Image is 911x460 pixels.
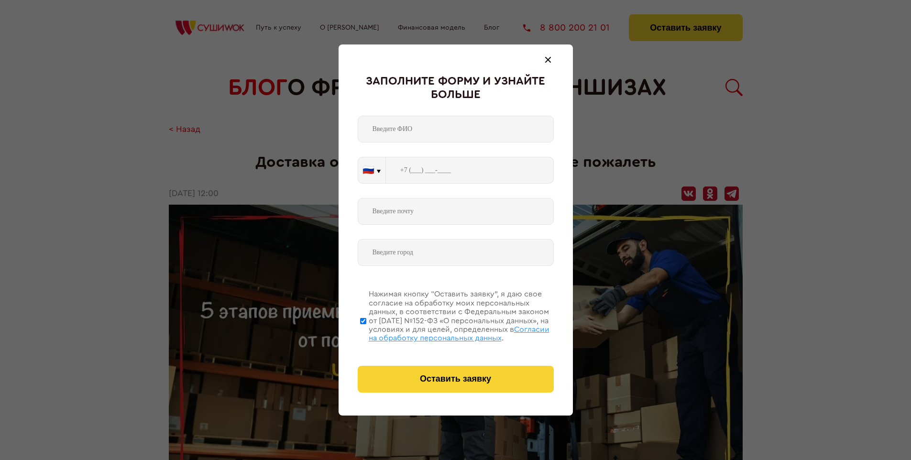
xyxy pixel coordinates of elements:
button: Оставить заявку [358,366,554,393]
input: Введите город [358,239,554,266]
input: +7 (___) ___-____ [386,157,554,184]
button: 🇷🇺 [358,157,385,183]
input: Введите ФИО [358,116,554,142]
span: Согласии на обработку персональных данных [369,326,549,342]
div: Заполните форму и узнайте больше [358,75,554,101]
input: Введите почту [358,198,554,225]
div: Нажимая кнопку “Оставить заявку”, я даю свое согласие на обработку моих персональных данных, в со... [369,290,554,342]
